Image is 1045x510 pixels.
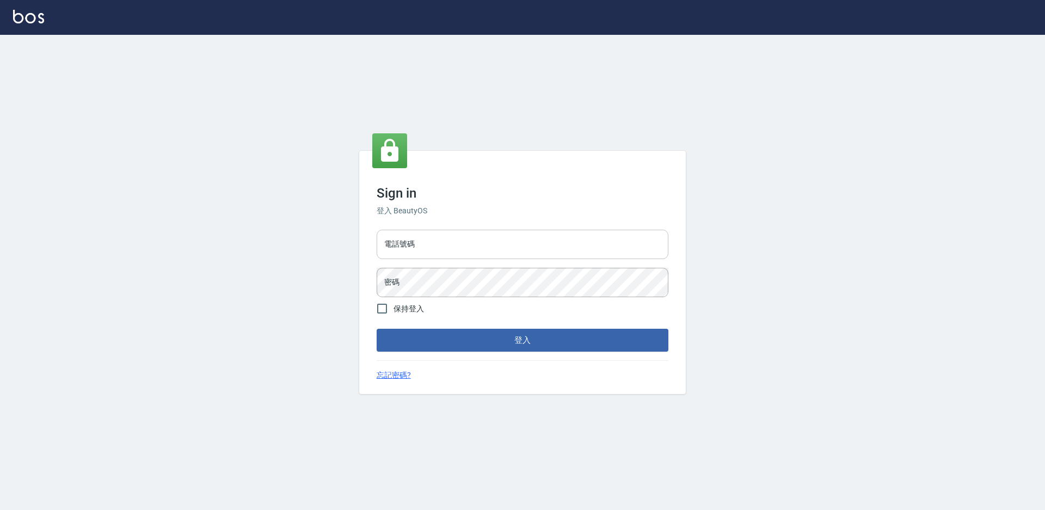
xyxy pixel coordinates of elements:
span: 保持登入 [394,303,424,315]
h6: 登入 BeautyOS [377,205,668,217]
a: 忘記密碼? [377,370,411,381]
h3: Sign in [377,186,668,201]
img: Logo [13,10,44,23]
button: 登入 [377,329,668,352]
